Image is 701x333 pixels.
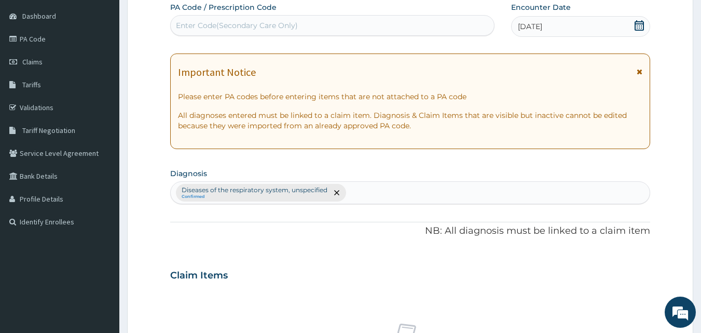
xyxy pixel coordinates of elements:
[176,20,298,31] div: Enter Code(Secondary Care Only)
[182,194,327,199] small: Confirmed
[22,80,41,89] span: Tariffs
[19,52,42,78] img: d_794563401_company_1708531726252_794563401
[170,224,651,238] p: NB: All diagnosis must be linked to a claim item
[170,2,277,12] label: PA Code / Prescription Code
[22,57,43,66] span: Claims
[22,126,75,135] span: Tariff Negotiation
[60,100,143,205] span: We're online!
[178,91,643,102] p: Please enter PA codes before entering items that are not attached to a PA code
[170,5,195,30] div: Minimize live chat window
[178,66,256,78] h1: Important Notice
[182,186,327,194] p: Diseases of the respiratory system, unspecified
[5,222,198,259] textarea: Type your message and hit 'Enter'
[518,21,542,32] span: [DATE]
[54,58,174,72] div: Chat with us now
[170,270,228,282] h3: Claim Items
[22,11,56,21] span: Dashboard
[332,188,341,197] span: remove selection option
[178,110,643,131] p: All diagnoses entered must be linked to a claim item. Diagnosis & Claim Items that are visible bu...
[511,2,571,12] label: Encounter Date
[170,168,207,179] label: Diagnosis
